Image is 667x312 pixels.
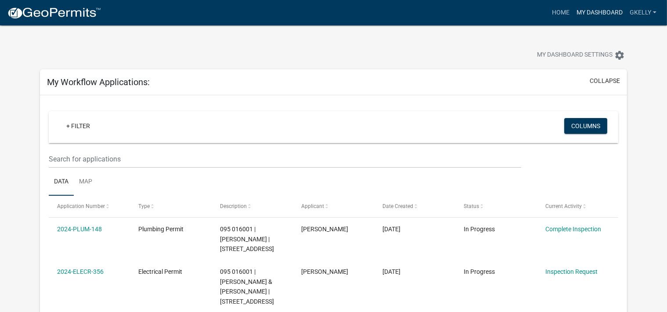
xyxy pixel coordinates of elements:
[49,168,74,196] a: Data
[49,150,521,168] input: Search for applications
[573,4,626,21] a: My Dashboard
[545,203,582,209] span: Current Activity
[138,268,182,275] span: Electrical Permit
[138,226,184,233] span: Plumbing Permit
[220,268,274,305] span: 095 016001 | KELLY GRANT & MACKENZIE | 650 GREENSBORO RD
[590,76,620,86] button: collapse
[57,203,105,209] span: Application Number
[374,196,455,217] datatable-header-cell: Date Created
[212,196,293,217] datatable-header-cell: Description
[564,118,607,134] button: Columns
[464,203,480,209] span: Status
[74,168,97,196] a: Map
[455,196,537,217] datatable-header-cell: Status
[57,226,102,233] a: 2024-PLUM-148
[301,226,348,233] span: Grant Kelly
[382,226,400,233] span: 07/30/2024
[59,118,97,134] a: + Filter
[545,268,598,275] a: Inspection Request
[57,268,104,275] a: 2024-ELECR-356
[220,203,247,209] span: Description
[301,268,348,275] span: Grant Kelly
[545,226,601,233] a: Complete Inspection
[130,196,211,217] datatable-header-cell: Type
[537,50,613,61] span: My Dashboard Settings
[464,226,495,233] span: In Progress
[626,4,660,21] a: gkelly
[49,196,130,217] datatable-header-cell: Application Number
[220,226,274,253] span: 095 016001 | Grant Kelly | 650 GREENSBORO RD
[614,50,625,61] i: settings
[464,268,495,275] span: In Progress
[47,77,150,87] h5: My Workflow Applications:
[530,47,632,64] button: My Dashboard Settingssettings
[301,203,324,209] span: Applicant
[382,268,400,275] span: 07/29/2024
[382,203,413,209] span: Date Created
[537,196,618,217] datatable-header-cell: Current Activity
[548,4,573,21] a: Home
[293,196,374,217] datatable-header-cell: Applicant
[138,203,150,209] span: Type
